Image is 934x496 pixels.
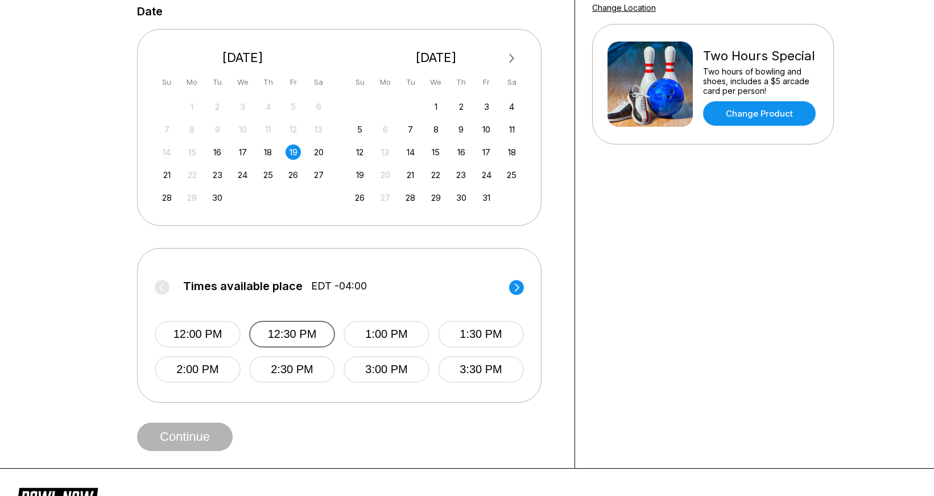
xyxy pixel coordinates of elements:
[378,122,393,137] div: Not available Monday, October 6th, 2025
[703,67,819,96] div: Two hours of bowling and shoes, includes a $5 arcade card per person!
[183,280,303,292] span: Times available place
[249,321,335,348] button: 12:30 PM
[158,98,328,205] div: month 2025-09
[703,48,819,64] div: Two Hours Special
[453,75,469,90] div: Th
[503,49,521,68] button: Next Month
[504,122,519,137] div: Choose Saturday, October 11th, 2025
[352,75,367,90] div: Su
[210,190,225,205] div: Choose Tuesday, September 30th, 2025
[403,144,418,160] div: Choose Tuesday, October 14th, 2025
[352,167,367,183] div: Choose Sunday, October 19th, 2025
[261,99,276,114] div: Not available Thursday, September 4th, 2025
[261,122,276,137] div: Not available Thursday, September 11th, 2025
[159,144,175,160] div: Not available Sunday, September 14th, 2025
[479,167,494,183] div: Choose Friday, October 24th, 2025
[403,122,418,137] div: Choose Tuesday, October 7th, 2025
[210,167,225,183] div: Choose Tuesday, September 23rd, 2025
[137,5,163,18] label: Date
[348,50,524,65] div: [DATE]
[453,122,469,137] div: Choose Thursday, October 9th, 2025
[428,144,444,160] div: Choose Wednesday, October 15th, 2025
[479,99,494,114] div: Choose Friday, October 3rd, 2025
[235,75,250,90] div: We
[159,167,175,183] div: Choose Sunday, September 21st, 2025
[504,75,519,90] div: Sa
[184,190,200,205] div: Not available Monday, September 29th, 2025
[159,122,175,137] div: Not available Sunday, September 7th, 2025
[184,99,200,114] div: Not available Monday, September 1st, 2025
[504,99,519,114] div: Choose Saturday, October 4th, 2025
[428,122,444,137] div: Choose Wednesday, October 8th, 2025
[504,167,519,183] div: Choose Saturday, October 25th, 2025
[184,75,200,90] div: Mo
[504,144,519,160] div: Choose Saturday, October 18th, 2025
[378,144,393,160] div: Not available Monday, October 13th, 2025
[210,144,225,160] div: Choose Tuesday, September 16th, 2025
[159,75,175,90] div: Su
[184,144,200,160] div: Not available Monday, September 15th, 2025
[286,122,301,137] div: Not available Friday, September 12th, 2025
[311,122,327,137] div: Not available Saturday, September 13th, 2025
[235,99,250,114] div: Not available Wednesday, September 3rd, 2025
[344,356,429,383] button: 3:00 PM
[210,99,225,114] div: Not available Tuesday, September 2nd, 2025
[249,356,335,383] button: 2:30 PM
[352,144,367,160] div: Choose Sunday, October 12th, 2025
[286,144,301,160] div: Choose Friday, September 19th, 2025
[184,167,200,183] div: Not available Monday, September 22nd, 2025
[453,167,469,183] div: Choose Thursday, October 23rd, 2025
[378,75,393,90] div: Mo
[351,98,522,205] div: month 2025-10
[453,99,469,114] div: Choose Thursday, October 2nd, 2025
[155,356,241,383] button: 2:00 PM
[453,144,469,160] div: Choose Thursday, October 16th, 2025
[210,75,225,90] div: Tu
[428,167,444,183] div: Choose Wednesday, October 22nd, 2025
[311,144,327,160] div: Choose Saturday, September 20th, 2025
[378,167,393,183] div: Not available Monday, October 20th, 2025
[479,122,494,137] div: Choose Friday, October 10th, 2025
[311,280,367,292] span: EDT -04:00
[428,75,444,90] div: We
[703,101,816,126] a: Change Product
[184,122,200,137] div: Not available Monday, September 8th, 2025
[235,122,250,137] div: Not available Wednesday, September 10th, 2025
[235,167,250,183] div: Choose Wednesday, September 24th, 2025
[479,75,494,90] div: Fr
[311,75,327,90] div: Sa
[607,42,693,127] img: Two Hours Special
[403,190,418,205] div: Choose Tuesday, October 28th, 2025
[344,321,429,348] button: 1:00 PM
[311,99,327,114] div: Not available Saturday, September 6th, 2025
[479,190,494,205] div: Choose Friday, October 31st, 2025
[155,50,331,65] div: [DATE]
[155,321,241,348] button: 12:00 PM
[352,122,367,137] div: Choose Sunday, October 5th, 2025
[428,99,444,114] div: Choose Wednesday, October 1st, 2025
[438,321,524,348] button: 1:30 PM
[261,75,276,90] div: Th
[352,190,367,205] div: Choose Sunday, October 26th, 2025
[261,167,276,183] div: Choose Thursday, September 25th, 2025
[453,190,469,205] div: Choose Thursday, October 30th, 2025
[378,190,393,205] div: Not available Monday, October 27th, 2025
[592,3,656,13] a: Change Location
[286,167,301,183] div: Choose Friday, September 26th, 2025
[210,122,225,137] div: Not available Tuesday, September 9th, 2025
[403,167,418,183] div: Choose Tuesday, October 21st, 2025
[311,167,327,183] div: Choose Saturday, September 27th, 2025
[159,190,175,205] div: Choose Sunday, September 28th, 2025
[479,144,494,160] div: Choose Friday, October 17th, 2025
[261,144,276,160] div: Choose Thursday, September 18th, 2025
[428,190,444,205] div: Choose Wednesday, October 29th, 2025
[286,99,301,114] div: Not available Friday, September 5th, 2025
[438,356,524,383] button: 3:30 PM
[403,75,418,90] div: Tu
[235,144,250,160] div: Choose Wednesday, September 17th, 2025
[286,75,301,90] div: Fr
